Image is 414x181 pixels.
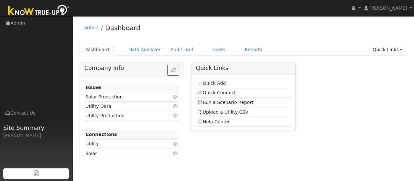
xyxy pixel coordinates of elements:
a: Admin [84,25,99,30]
span: [PERSON_NAME] [369,6,407,11]
a: Dashboard [105,24,140,32]
td: Utility [84,139,164,149]
i: Click to view [172,141,178,146]
td: Utility Data [84,102,164,111]
i: Click to view [172,113,178,118]
a: Users [208,44,230,56]
a: Data Analyzer [124,44,166,56]
a: Dashboard [80,44,114,56]
td: Utility Production [84,111,164,120]
a: Audit Trail [166,44,198,56]
i: Click to view [172,151,178,156]
i: Click to view [172,104,178,108]
div: [PERSON_NAME] [3,132,69,139]
td: Solar [84,149,164,158]
a: Reports [240,44,267,56]
h5: Quick Links [196,65,291,72]
td: Solar Production [84,92,164,102]
a: Help Center [197,119,230,124]
span: Site Summary [3,123,69,132]
a: Run a Scenario Report [197,100,254,105]
a: Quick Links [368,44,407,56]
a: Upload a Utility CSV [197,109,248,115]
a: Quick Add [197,81,226,86]
strong: Connections [85,132,117,137]
i: Click to view [172,95,178,99]
h5: Company Info [84,65,180,72]
img: Know True-Up [5,4,73,18]
strong: Issues [85,85,102,90]
a: Quick Connect [197,90,236,95]
img: retrieve [34,170,39,175]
